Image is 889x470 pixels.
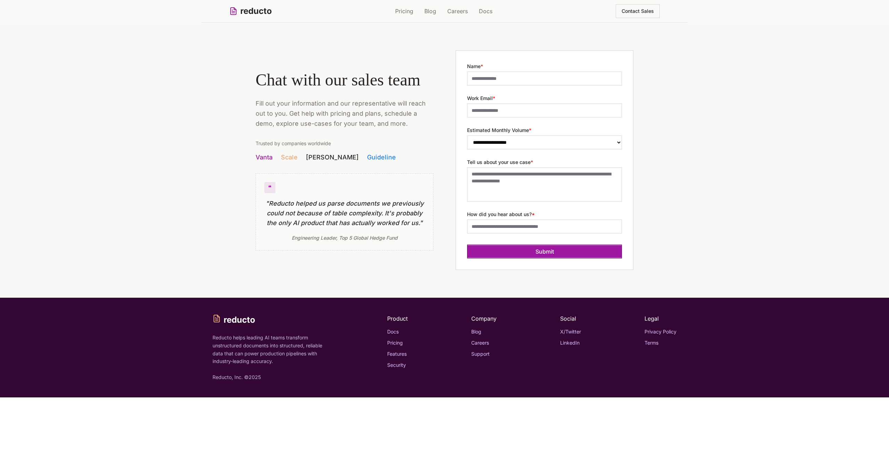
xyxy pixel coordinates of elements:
[292,235,398,241] cite: Engineering Leader, Top 5 Global Hedge Fund
[447,7,468,15] a: Careers
[229,6,272,17] a: reducto
[560,314,581,323] h4: Social
[256,152,273,162] span: Vanta
[471,329,481,335] a: Blog
[213,314,324,325] div: reducto
[467,95,495,101] label: Work Email
[213,374,324,381] p: Reducto, Inc. © 2025
[471,340,489,346] a: Careers
[256,98,433,129] p: Fill out your information and our representative will reach out to you. Get help with pricing and...
[424,7,436,15] a: Blog
[387,314,408,323] h4: Product
[616,4,660,18] button: Contact Sales
[645,340,658,346] a: Terms
[387,351,407,357] a: Features
[560,329,581,335] a: X/Twitter
[213,334,324,365] p: Reducto helps leading AI teams transform unstructured documents into structured, reliable data th...
[467,63,483,69] label: Name
[306,152,359,162] span: [PERSON_NAME]
[467,245,622,258] button: Submit
[264,199,425,228] blockquote: "Reducto helped us parse documents we previously could not because of table complexity. It's prob...
[471,351,490,357] a: Support
[467,211,535,217] label: How did you hear about us?
[387,340,403,346] a: Pricing
[645,314,676,323] h4: Legal
[387,362,406,368] a: Security
[645,329,676,335] a: Privacy Policy
[467,127,531,133] label: Estimated Monthly Volume
[471,314,497,323] h4: Company
[395,7,413,15] a: Pricing
[387,329,399,335] a: Docs
[256,70,433,90] h1: Chat with our sales team
[467,159,533,165] label: Tell us about your use case
[281,152,298,162] span: Scale
[367,152,396,162] span: Guideline
[479,7,492,15] a: Docs
[560,340,580,346] a: LinkedIn
[256,140,433,147] p: Trusted by companies worldwide
[268,183,272,192] span: ❝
